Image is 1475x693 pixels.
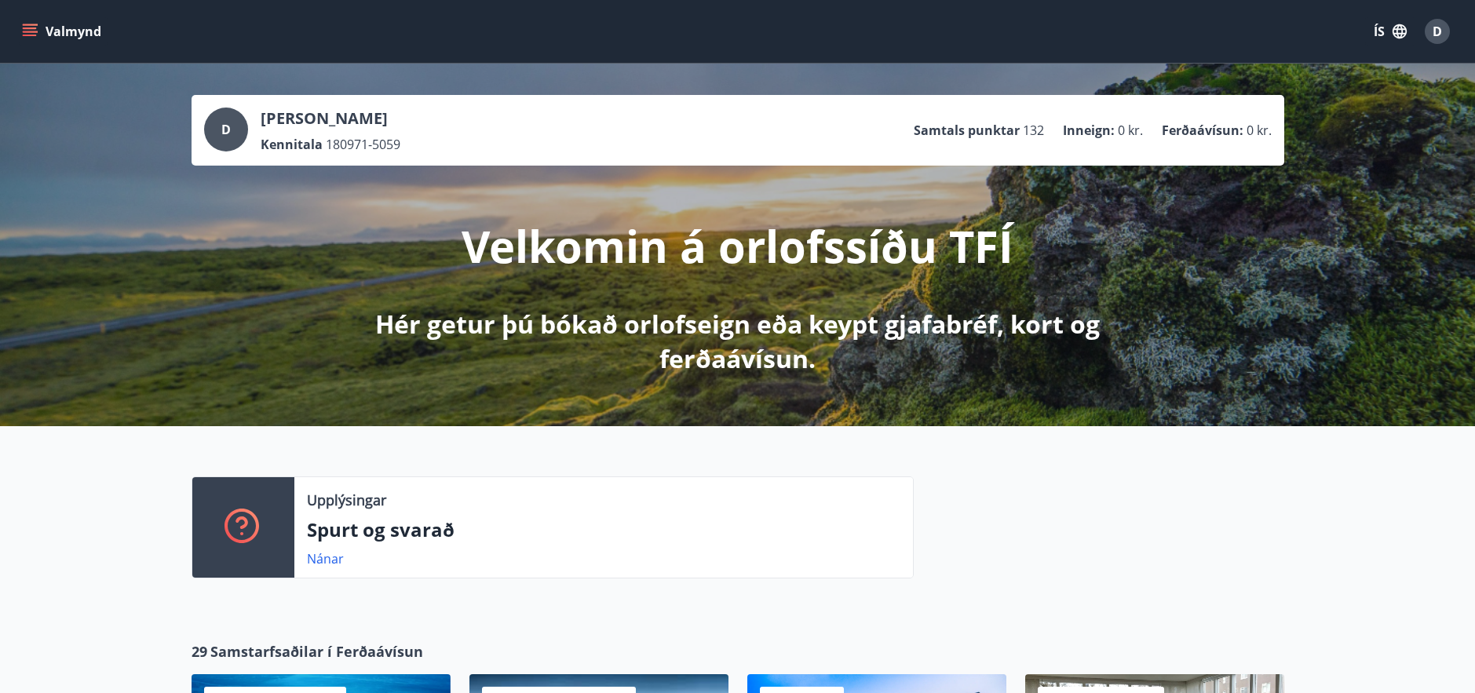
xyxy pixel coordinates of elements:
button: D [1418,13,1456,50]
span: 132 [1023,122,1044,139]
span: 180971-5059 [326,136,400,153]
p: Ferðaávísun : [1162,122,1243,139]
span: D [221,121,231,138]
span: 0 kr. [1118,122,1143,139]
p: Upplýsingar [307,490,386,510]
a: Nánar [307,550,344,567]
p: [PERSON_NAME] [261,108,400,129]
button: menu [19,17,108,46]
span: D [1433,23,1442,40]
span: Samstarfsaðilar í Ferðaávísun [210,641,423,662]
p: Inneign : [1063,122,1115,139]
p: Hér getur þú bókað orlofseign eða keypt gjafabréf, kort og ferðaávísun. [323,307,1152,376]
button: ÍS [1365,17,1415,46]
span: 0 kr. [1247,122,1272,139]
p: Velkomin á orlofssíðu TFÍ [462,216,1013,275]
p: Spurt og svarað [307,516,900,543]
p: Samtals punktar [914,122,1020,139]
p: Kennitala [261,136,323,153]
span: 29 [192,641,207,662]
